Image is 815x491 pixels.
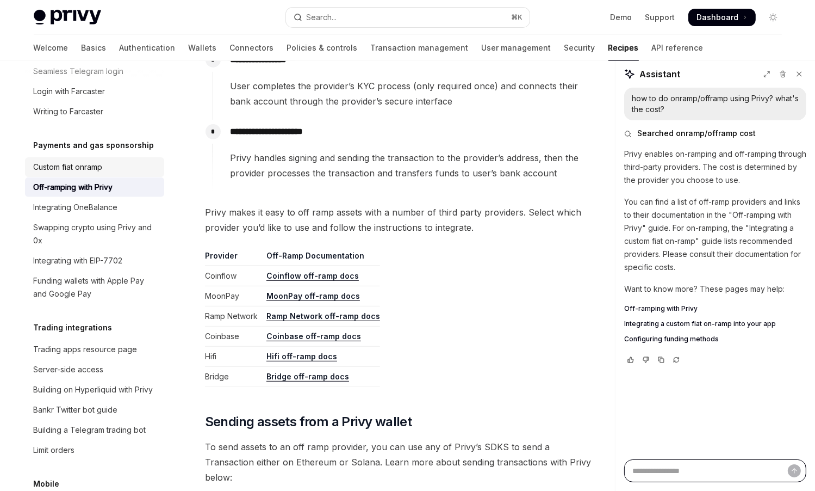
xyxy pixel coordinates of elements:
div: Funding wallets with Apple Pay and Google Pay [34,274,158,300]
span: Integrating a custom fiat on-ramp into your app [624,320,776,328]
span: Dashboard [697,12,739,23]
a: Trading apps resource page [25,340,164,359]
div: Integrating OneBalance [34,201,118,214]
a: Demo [611,12,632,23]
a: Policies & controls [287,35,358,61]
a: Server-side access [25,360,164,379]
a: Connectors [230,35,274,61]
span: Privy makes it easy to off ramp assets with a number of third party providers. Select which provi... [205,205,597,235]
div: Integrating with EIP-7702 [34,254,123,267]
th: Off-Ramp Documentation [262,250,380,266]
span: ⌘ K [512,13,523,22]
div: Custom fiat onramp [34,161,103,174]
td: Bridge [205,367,262,387]
div: how to do onramp/offramp using Privy? what's the cost? [632,93,799,115]
td: MoonPay [205,286,262,306]
span: Configuring funding methods [624,335,719,343]
h5: Trading integrations [34,321,113,334]
span: User completes the provider’s KYC process (only required once) and connects their bank account th... [230,78,596,109]
div: Server-side access [34,363,104,376]
div: Writing to Farcaster [34,105,104,118]
td: Hifi [205,347,262,367]
span: Assistant [639,67,680,81]
button: Reload last chat [670,354,683,365]
a: Hifi off-ramp docs [266,352,337,361]
img: light logo [34,10,101,25]
a: Coinflow off-ramp docs [266,271,359,281]
a: Recipes [608,35,639,61]
a: Welcome [34,35,69,61]
div: Trading apps resource page [34,343,138,356]
span: Searched onramp/offramp cost [637,128,756,139]
div: Limit orders [34,444,75,457]
a: Off-ramping with Privy [25,177,164,197]
a: Off-ramping with Privy [624,304,806,313]
p: Privy enables on-ramping and off-ramping through third-party providers. The cost is determined by... [624,148,806,187]
a: Building a Telegram trading bot [25,420,164,440]
button: Open search [286,8,530,27]
a: Wallets [189,35,217,61]
a: User management [482,35,551,61]
h5: Payments and gas sponsorship [34,139,154,152]
a: Transaction management [371,35,469,61]
h5: Mobile [34,477,60,490]
span: Privy handles signing and sending the transaction to the provider’s address, then the provider pr... [230,150,596,181]
a: Limit orders [25,440,164,460]
div: Login with Farcaster [34,85,105,98]
td: Coinbase [205,327,262,347]
button: Toggle dark mode [764,9,782,26]
a: Writing to Farcaster [25,102,164,121]
a: Integrating with EIP-7702 [25,251,164,271]
th: Provider [205,250,262,266]
a: Integrating OneBalance [25,198,164,217]
td: Ramp Network [205,306,262,327]
a: API reference [652,35,704,61]
button: Vote that response was not good [639,354,652,365]
span: Off-ramping with Privy [624,304,698,313]
div: Building a Telegram trading bot [34,424,146,437]
a: Support [645,12,675,23]
button: Send message [788,464,801,477]
td: Coinflow [205,266,262,286]
a: Basics [82,35,107,61]
a: Login with Farcaster [25,82,164,101]
span: To send assets to an off ramp provider, you can use any of Privy’s SDKS to send a Transaction eit... [205,439,597,485]
a: Building on Hyperliquid with Privy [25,380,164,400]
a: Bankr Twitter bot guide [25,400,164,420]
div: Building on Hyperliquid with Privy [34,383,153,396]
a: MoonPay off-ramp docs [266,291,360,301]
div: Search... [307,11,337,24]
a: Ramp Network off-ramp docs [266,311,380,321]
a: Authentication [120,35,176,61]
div: Off-ramping with Privy [34,181,113,194]
a: Coinbase off-ramp docs [266,332,361,341]
a: Security [564,35,595,61]
a: Dashboard [688,9,756,26]
a: Configuring funding methods [624,335,806,343]
div: Bankr Twitter bot guide [34,403,118,416]
button: Vote that response was good [624,354,637,365]
a: Custom fiat onramp [25,157,164,177]
a: Integrating a custom fiat on-ramp into your app [624,320,806,328]
p: You can find a list of off-ramp providers and links to their documentation in the "Off-ramping wi... [624,195,806,274]
a: Funding wallets with Apple Pay and Google Pay [25,271,164,304]
textarea: Ask a question... [624,459,806,482]
button: Copy chat response [655,354,668,365]
span: Sending assets from a Privy wallet [205,413,412,431]
a: Swapping crypto using Privy and 0x [25,218,164,250]
a: Bridge off-ramp docs [266,372,349,382]
button: Searched onramp/offramp cost [624,128,806,139]
div: Swapping crypto using Privy and 0x [34,221,158,247]
p: Want to know more? These pages may help: [624,283,806,296]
